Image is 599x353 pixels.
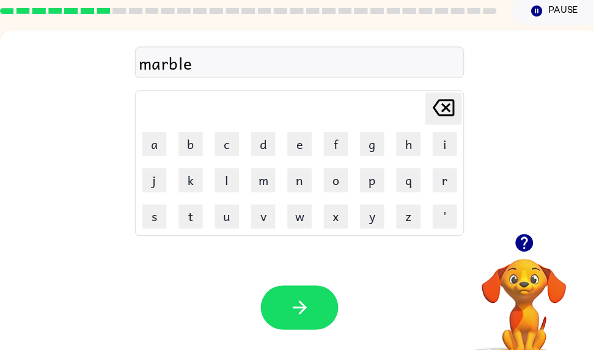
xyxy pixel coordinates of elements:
button: i [437,133,461,158]
button: s [144,206,168,231]
button: f [327,133,351,158]
button: d [254,133,278,158]
button: g [364,133,388,158]
button: o [327,170,351,194]
button: y [364,206,388,231]
button: v [254,206,278,231]
button: b [180,133,205,158]
button: l [217,170,241,194]
button: a [144,133,168,158]
button: m [254,170,278,194]
div: marble [140,51,465,76]
button: r [437,170,461,194]
button: n [290,170,315,194]
button: u [217,206,241,231]
button: ' [437,206,461,231]
button: j [144,170,168,194]
button: w [290,206,315,231]
button: z [400,206,425,231]
button: x [327,206,351,231]
button: k [180,170,205,194]
button: c [217,133,241,158]
button: e [290,133,315,158]
button: p [364,170,388,194]
button: t [180,206,205,231]
button: q [400,170,425,194]
button: h [400,133,425,158]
